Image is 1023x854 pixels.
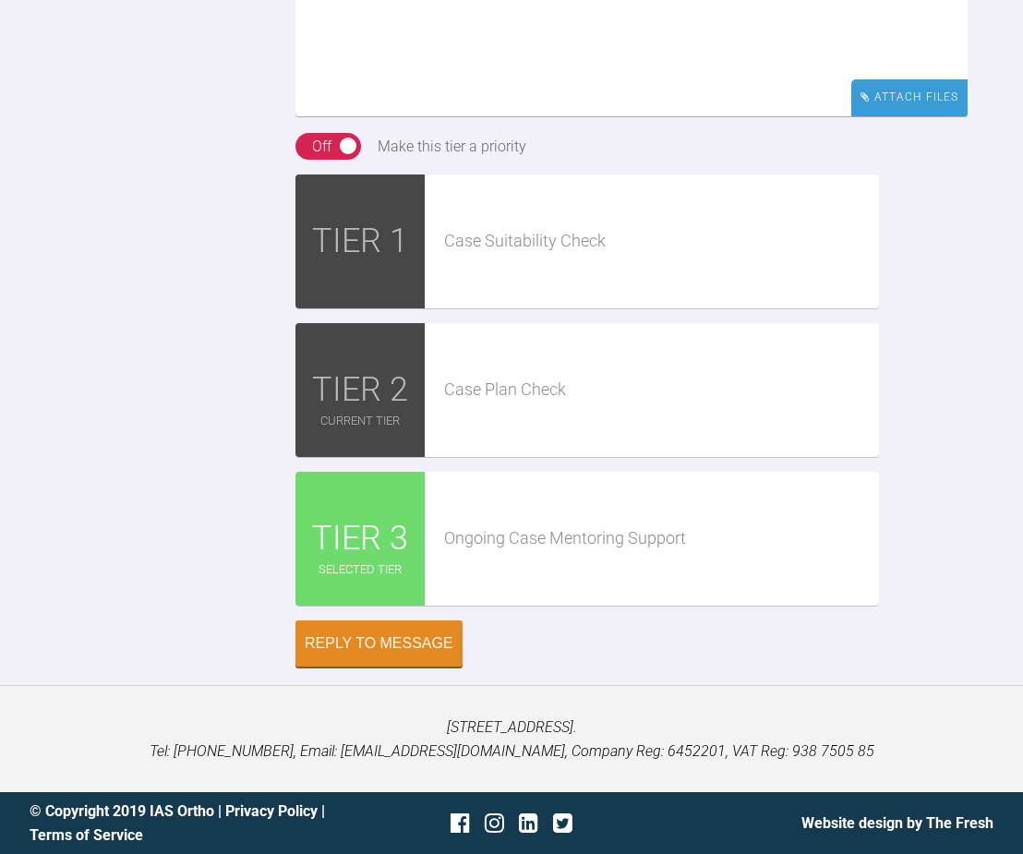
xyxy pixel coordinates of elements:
[378,135,526,159] div: Make this tier a priority
[801,814,993,832] a: Website design by The Fresh
[225,802,318,820] a: Privacy Policy
[444,525,879,552] div: Ongoing Case Mentoring Support
[30,826,143,844] a: Terms of Service
[444,377,879,403] div: Case Plan Check
[295,620,463,667] button: Reply to Message
[851,79,968,115] div: Attach Files
[312,512,408,566] span: TIER 3
[312,215,408,269] span: TIER 1
[312,135,331,159] div: Off
[305,635,453,652] div: Reply to Message
[30,716,993,763] p: [STREET_ADDRESS]. Tel: [PHONE_NUMBER], Email: [EMAIL_ADDRESS][DOMAIN_NAME], Company Reg: 6452201,...
[312,364,408,417] span: TIER 2
[30,800,351,847] div: © Copyright 2019 IAS Ortho | |
[444,228,879,255] div: Case Suitability Check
